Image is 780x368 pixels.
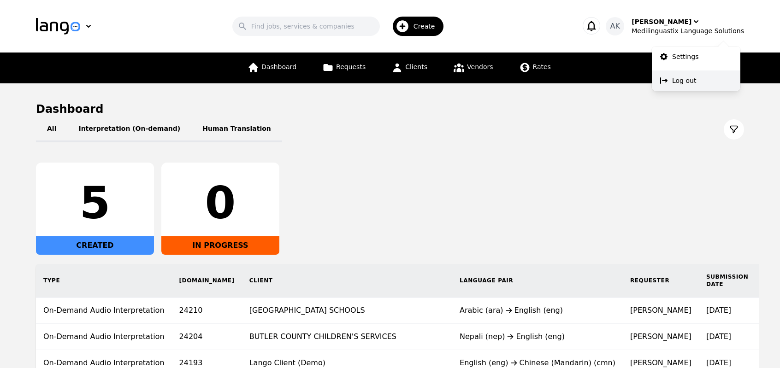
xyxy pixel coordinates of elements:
td: BUTLER COUNTY CHILDREN'S SERVICES [242,324,452,350]
th: Language Pair [452,264,623,298]
h1: Dashboard [36,102,744,117]
button: Create [380,13,449,40]
button: Human Translation [191,117,282,142]
div: Arabic (ara) English (eng) [460,305,615,316]
p: Log out [672,76,696,85]
span: Dashboard [261,63,296,70]
button: AK[PERSON_NAME]Medilinguastix Language Solutions [606,17,744,35]
div: Medilinguastix Language Solutions [632,26,744,35]
th: Requester [623,264,699,298]
span: AK [610,21,620,32]
td: On-Demand Audio Interpretation [36,298,172,324]
div: IN PROGRESS [161,236,279,255]
a: Requests [317,53,371,83]
input: Find jobs, services & companies [232,17,380,36]
span: Vendors [467,63,493,70]
span: Clients [405,63,427,70]
a: Rates [514,53,556,83]
a: Dashboard [242,53,302,83]
a: Clients [386,53,433,83]
button: Interpretation (On-demand) [67,117,191,142]
p: Settings [672,52,698,61]
td: [PERSON_NAME] [623,324,699,350]
td: 24204 [172,324,242,350]
div: 5 [43,181,147,225]
td: On-Demand Audio Interpretation [36,324,172,350]
td: [PERSON_NAME] [623,298,699,324]
th: Client [242,264,452,298]
div: CREATED [36,236,154,255]
th: Submission Date [699,264,756,298]
div: [PERSON_NAME] [632,17,691,26]
time: [DATE] [706,332,731,341]
img: Logo [36,18,80,35]
td: [GEOGRAPHIC_DATA] SCHOOLS [242,298,452,324]
div: 0 [169,181,272,225]
button: All [36,117,67,142]
span: Create [414,22,442,31]
td: 24210 [172,298,242,324]
time: [DATE] [706,358,731,367]
time: [DATE] [706,306,731,315]
th: Type [36,264,172,298]
span: Requests [336,63,366,70]
button: Filter [724,119,744,140]
th: [DOMAIN_NAME] [172,264,242,298]
span: Rates [533,63,551,70]
div: Nepali (nep) English (eng) [460,331,615,342]
a: Vendors [448,53,498,83]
